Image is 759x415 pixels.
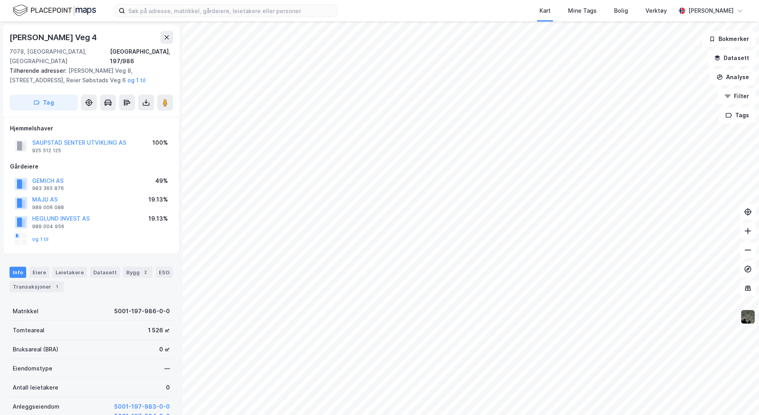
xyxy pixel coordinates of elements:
div: Matrikkel [13,306,39,316]
div: 925 512 125 [32,147,61,154]
div: 19.13% [148,214,168,223]
div: 7078, [GEOGRAPHIC_DATA], [GEOGRAPHIC_DATA] [10,47,110,66]
div: ESG [156,267,173,278]
div: Info [10,267,26,278]
iframe: Chat Widget [719,377,759,415]
div: Eiere [29,267,49,278]
div: 983 365 876 [32,185,64,192]
button: Analyse [710,69,756,85]
div: [GEOGRAPHIC_DATA], 197/986 [110,47,173,66]
div: [PERSON_NAME] [688,6,734,16]
div: Mine Tags [568,6,597,16]
div: 49% [155,176,168,186]
div: Eiendomstype [13,364,52,373]
div: Anleggseiendom [13,402,60,411]
div: Verktøy [645,6,667,16]
button: Bokmerker [702,31,756,47]
img: 9k= [740,309,755,324]
div: 100% [152,138,168,147]
div: 989 004 956 [32,223,64,230]
button: 5001-197-983-0-0 [114,402,170,411]
div: Kart [539,6,551,16]
div: 19.13% [148,195,168,204]
div: 0 ㎡ [159,345,170,354]
img: logo.f888ab2527a4732fd821a326f86c7f29.svg [13,4,96,17]
div: 5001-197-986-0-0 [114,306,170,316]
button: Tag [10,95,78,111]
div: Gårdeiere [10,162,173,171]
button: Datasett [707,50,756,66]
button: Tags [719,107,756,123]
div: Bruksareal (BRA) [13,345,58,354]
div: Datasett [90,267,120,278]
div: [PERSON_NAME] Veg 8, [STREET_ADDRESS], Reier Søbstads Veg 6 [10,66,167,85]
div: 1 526 ㎡ [148,326,170,335]
div: Antall leietakere [13,383,58,392]
input: Søk på adresse, matrikkel, gårdeiere, leietakere eller personer [125,5,337,17]
div: Hjemmelshaver [10,124,173,133]
span: Tilhørende adresser: [10,67,68,74]
div: 2 [141,268,149,276]
div: 0 [166,383,170,392]
div: Transaksjoner [10,281,64,292]
div: Bolig [614,6,628,16]
div: 1 [53,283,61,291]
div: Leietakere [52,267,87,278]
div: — [164,364,170,373]
button: Filter [718,88,756,104]
div: Kontrollprogram for chat [719,377,759,415]
div: [PERSON_NAME] Veg 4 [10,31,98,44]
div: Bygg [123,267,152,278]
div: Tomteareal [13,326,44,335]
div: 989 006 088 [32,204,64,211]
